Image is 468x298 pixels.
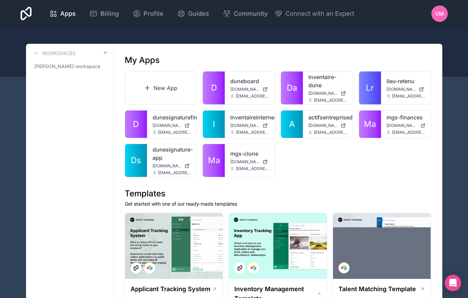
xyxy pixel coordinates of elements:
[125,71,197,105] a: New App
[435,10,444,18] span: VM
[285,9,354,18] span: Connect with an Expert
[230,87,269,92] a: [DOMAIN_NAME]
[359,72,381,104] a: Lr
[230,113,269,121] a: inventaireinternedunesignature
[445,275,461,291] div: Open Intercom Messenger
[236,130,269,135] span: [EMAIL_ADDRESS][DOMAIN_NAME]
[230,77,269,85] a: duneboard
[217,6,273,21] a: Community
[152,123,192,128] a: [DOMAIN_NAME]
[203,111,225,138] a: I
[32,60,108,73] a: [PERSON_NAME]-workspace
[84,6,124,21] a: Billing
[308,123,347,128] a: [DOMAIN_NAME]
[308,91,338,96] span: [DOMAIN_NAME]
[152,113,192,121] a: dunesignaturefinance
[386,87,416,92] span: [DOMAIN_NAME]
[392,93,426,99] span: [EMAIL_ADDRESS][DOMAIN_NAME]
[341,265,347,271] img: Airtable Logo
[203,72,225,104] a: D
[213,119,215,130] span: I
[100,9,119,18] span: Billing
[211,82,217,93] span: D
[308,113,347,121] a: actifsentreprisedune
[34,63,100,70] span: [PERSON_NAME]-workspace
[314,98,347,103] span: [EMAIL_ADDRESS][DOMAIN_NAME]
[133,119,139,130] span: D
[386,123,418,128] span: [DOMAIN_NAME]
[386,87,426,92] a: [DOMAIN_NAME]
[236,93,269,99] span: [EMAIL_ADDRESS][DOMAIN_NAME]
[44,6,81,21] a: Apps
[230,159,269,165] a: [DOMAIN_NAME]
[289,119,295,130] span: A
[127,6,169,21] a: Profile
[314,130,347,135] span: [EMAIL_ADDRESS][DOMAIN_NAME]
[188,9,209,18] span: Guides
[125,111,147,138] a: D
[125,144,147,177] a: Ds
[60,9,76,18] span: Apps
[359,111,381,138] a: Ma
[131,284,210,294] h1: Applicant Tracking System
[172,6,214,21] a: Guides
[147,265,152,271] img: Airtable Logo
[131,155,141,166] span: Ds
[152,145,192,162] a: dunesignature-app
[125,200,431,207] p: Get started with one of our ready-made templates
[251,265,256,271] img: Airtable Logo
[281,111,303,138] a: A
[230,159,260,165] span: [DOMAIN_NAME]
[125,55,160,66] h1: My Apps
[274,9,354,18] button: Connect with an Expert
[152,123,182,128] span: [DOMAIN_NAME]
[152,163,192,169] a: [DOMAIN_NAME]
[287,82,297,93] span: Da
[230,150,269,158] a: mgs-clone
[386,123,426,128] a: [DOMAIN_NAME]
[125,188,431,199] h1: Templates
[144,9,163,18] span: Profile
[158,130,192,135] span: [EMAIL_ADDRESS][DOMAIN_NAME]
[230,123,260,128] span: [DOMAIN_NAME]
[32,49,76,57] a: Workspaces
[308,123,338,128] span: [DOMAIN_NAME]
[208,155,220,166] span: Ma
[281,72,303,104] a: Da
[42,50,76,57] h3: Workspaces
[230,87,260,92] span: [DOMAIN_NAME]
[386,77,426,85] a: lieu-retenu
[203,144,225,177] a: Ma
[158,170,192,176] span: [EMAIL_ADDRESS][DOMAIN_NAME]
[338,284,416,294] h1: Talent Matching Template
[366,82,374,93] span: Lr
[392,130,426,135] span: [EMAIL_ADDRESS][DOMAIN_NAME]
[308,91,347,96] a: [DOMAIN_NAME]
[236,166,269,171] span: [EMAIL_ADDRESS][DOMAIN_NAME]
[234,9,268,18] span: Community
[386,113,426,121] a: mgs-finances
[152,163,182,169] span: [DOMAIN_NAME]
[230,123,269,128] a: [DOMAIN_NAME]
[364,119,376,130] span: Ma
[308,73,347,89] a: inventaire-dune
